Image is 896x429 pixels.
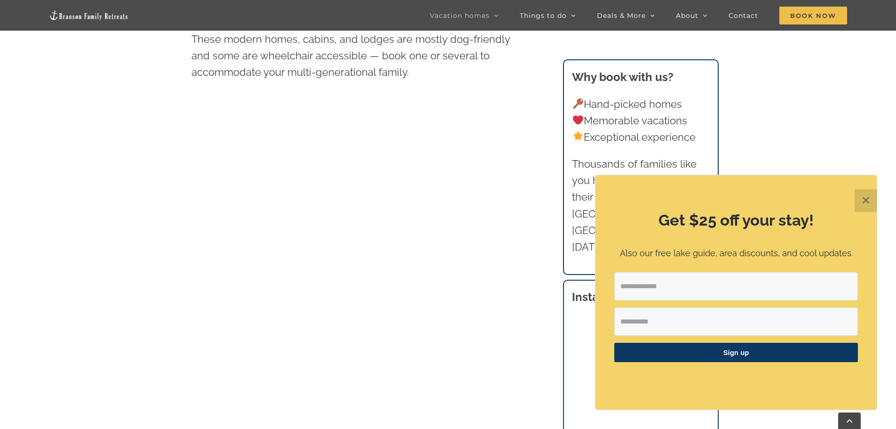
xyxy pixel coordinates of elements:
span: Contact [729,12,758,19]
button: Sign up [614,343,858,362]
p: ​ [614,374,858,384]
h3: Why book with us? [572,69,709,86]
span: Book Now [779,7,847,24]
h2: Get $25 off your stay! [614,210,858,231]
strong: Instant quote [572,290,645,304]
p: Thousands of families like you have trusted us with their vacations to [GEOGRAPHIC_DATA] and [GEO... [572,156,709,255]
img: 🔑 [573,98,583,109]
img: 🌟 [573,131,583,142]
input: First Name [614,308,858,336]
img: Branson Family Retreats Logo [49,10,129,21]
span: Deals & More [597,12,646,19]
img: ❤️ [573,115,583,125]
p: Hand-picked homes Memorable vacations Exceptional experience [572,96,709,146]
button: Close [855,189,877,212]
p: These modern homes, cabins, and lodges are mostly dog-friendly and some are wheelchair accessible... [191,31,528,81]
span: Things to do [520,12,567,19]
input: Email Address [614,272,858,300]
span: About [676,12,698,19]
span: Vacation homes [430,12,490,19]
p: Also our free lake guide, area discounts, and cool updates. [614,247,858,260]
